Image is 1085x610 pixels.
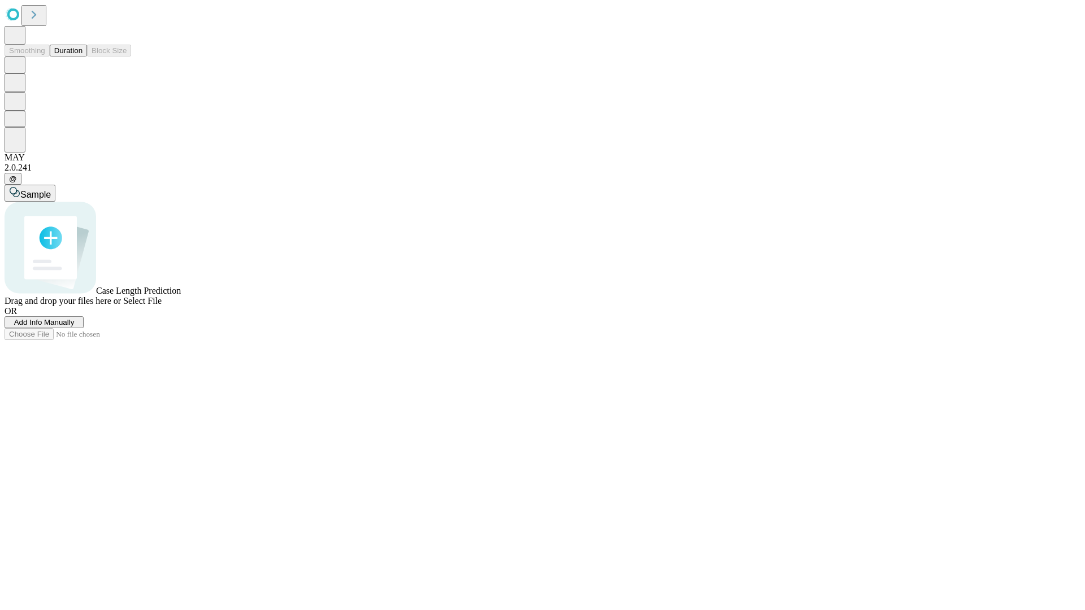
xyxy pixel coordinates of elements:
[5,173,21,185] button: @
[5,316,84,328] button: Add Info Manually
[123,296,162,306] span: Select File
[5,163,1080,173] div: 2.0.241
[87,45,131,56] button: Block Size
[5,296,121,306] span: Drag and drop your files here or
[20,190,51,199] span: Sample
[5,152,1080,163] div: MAY
[14,318,75,326] span: Add Info Manually
[50,45,87,56] button: Duration
[5,185,55,202] button: Sample
[5,306,17,316] span: OR
[9,175,17,183] span: @
[96,286,181,295] span: Case Length Prediction
[5,45,50,56] button: Smoothing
